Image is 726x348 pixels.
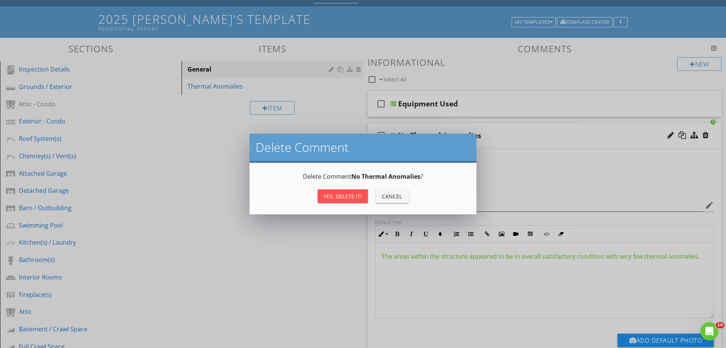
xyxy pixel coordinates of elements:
[324,192,362,200] div: Yes, Delete it!
[375,189,409,203] button: Cancel
[700,322,718,340] iframe: Intercom live chat
[382,192,403,200] div: Cancel
[256,140,470,155] h2: Delete Comment
[716,322,724,328] span: 10
[351,172,420,181] strong: No Thermal Anomalies
[318,189,368,203] button: Yes, Delete it!
[259,172,467,181] p: Delete Comment ?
